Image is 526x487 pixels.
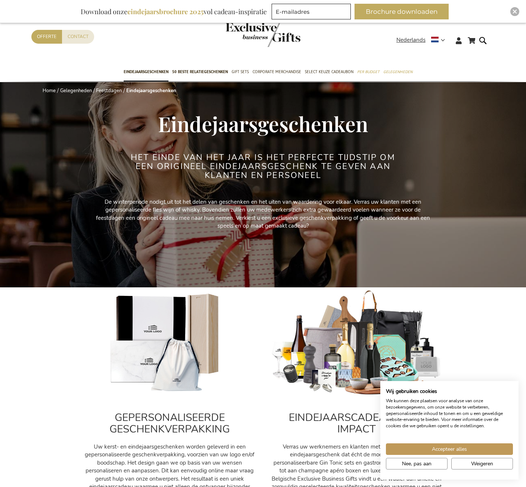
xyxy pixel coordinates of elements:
span: Corporate Merchandise [253,68,301,76]
a: store logo [226,22,263,47]
p: De winterperiode nodigt uit tot het delen van geschenken en het uiten van waardering voor elkaar.... [95,198,431,230]
span: Gift Sets [232,68,249,76]
span: 50 beste relatiegeschenken [172,68,228,76]
button: Accepteer alle cookies [386,443,513,455]
span: Per Budget [357,68,380,76]
span: Select Keuze Cadeaubon [305,68,353,76]
span: Accepteer alles [432,445,467,453]
span: Eindejaarsgeschenken [158,110,368,137]
form: marketing offers and promotions [272,4,353,22]
span: Eindejaarsgeschenken [124,68,168,76]
button: Brochure downloaden [355,4,449,19]
h2: Wij gebruiken cookies [386,388,513,395]
a: Feestdagen [96,87,122,94]
div: Close [510,7,519,16]
img: Personalised_gifts [84,290,256,397]
button: Alle cookies weigeren [451,458,513,469]
img: cadeau_personeel_medewerkers-kerst_1 [270,290,442,397]
a: Offerte [31,30,62,44]
div: Download onze vol cadeau-inspiratie [77,4,270,19]
span: Weigeren [471,460,493,468]
div: Nederlands [396,36,450,44]
h2: Het einde van het jaar is het perfecte tijdstip om een origineel eindejaarsgeschenk te geven aan ... [123,153,403,180]
img: Close [513,9,517,14]
img: Exclusive Business gifts logo [226,22,300,47]
input: E-mailadres [272,4,351,19]
button: Pas cookie voorkeuren aan [386,458,448,469]
a: Contact [62,30,94,44]
p: We kunnen deze plaatsen voor analyse van onze bezoekersgegevens, om onze website te verbeteren, g... [386,398,513,429]
a: Home [43,87,56,94]
span: Gelegenheden [383,68,412,76]
a: Gelegenheden [60,87,92,94]
span: Nederlands [396,36,426,44]
h2: GEPERSONALISEERDE GESCHENKVERPAKKING [84,412,256,435]
strong: Eindejaarsgeschenken [126,87,176,94]
span: Nee, pas aan [402,460,431,468]
b: eindejaarsbrochure 2025 [127,7,204,16]
h2: EINDEJAARSCADEAUS MÉT IMPACT [270,412,442,435]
